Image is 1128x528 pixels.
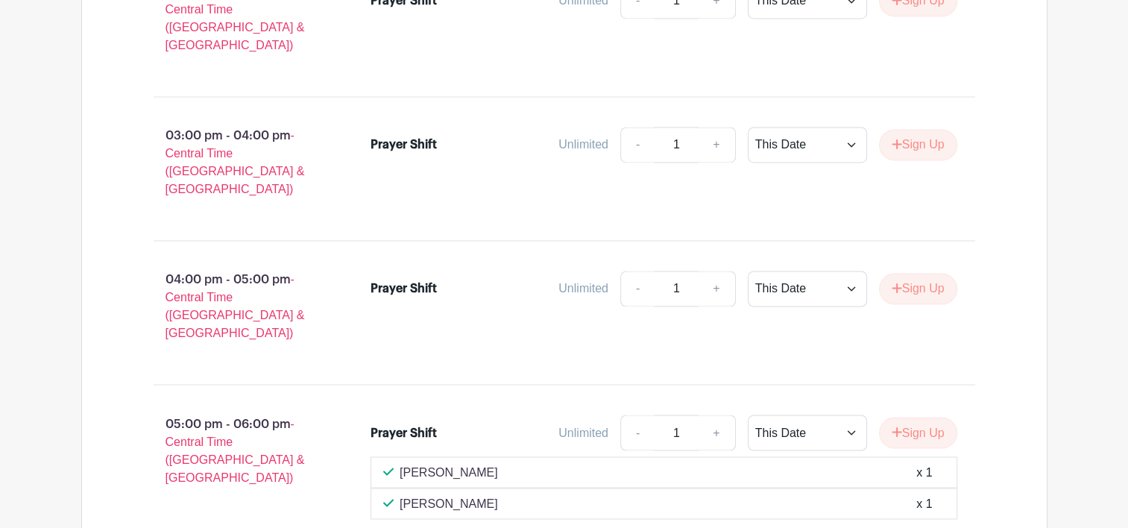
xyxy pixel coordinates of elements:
a: - [620,271,655,307]
a: + [698,415,735,450]
p: 05:00 pm - 06:00 pm [130,409,347,492]
a: - [620,127,655,163]
a: - [620,415,655,450]
div: Prayer Shift [371,280,437,298]
div: Unlimited [558,136,608,154]
div: Prayer Shift [371,424,437,441]
button: Sign Up [879,417,957,448]
p: [PERSON_NAME] [400,494,498,512]
div: Unlimited [558,424,608,441]
div: x 1 [916,494,932,512]
p: 03:00 pm - 04:00 pm [130,121,347,204]
p: 04:00 pm - 05:00 pm [130,265,347,348]
a: + [698,127,735,163]
div: Unlimited [558,280,608,298]
p: [PERSON_NAME] [400,463,498,481]
button: Sign Up [879,129,957,160]
div: Prayer Shift [371,136,437,154]
div: x 1 [916,463,932,481]
a: + [698,271,735,307]
button: Sign Up [879,273,957,304]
